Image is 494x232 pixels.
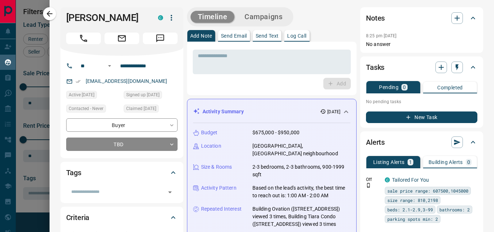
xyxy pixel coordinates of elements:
[203,108,244,115] p: Activity Summary
[327,109,340,115] p: [DATE]
[201,205,242,213] p: Repeated Interest
[252,142,350,157] p: [GEOGRAPHIC_DATA], [GEOGRAPHIC_DATA] neighbourhood
[158,15,163,20] div: condos.ca
[366,41,477,48] p: No answer
[366,12,385,24] h2: Notes
[392,177,429,183] a: Tailored For You
[366,62,384,73] h2: Tasks
[66,138,178,151] div: TBD
[126,105,156,112] span: Claimed [DATE]
[366,96,477,107] p: No pending tasks
[201,163,232,171] p: Size & Rooms
[66,209,178,226] div: Criteria
[366,183,371,188] svg: Push Notification Only
[69,105,103,112] span: Contacted - Never
[69,91,94,98] span: Active [DATE]
[76,79,81,84] svg: Email Verified
[201,142,221,150] p: Location
[403,85,406,90] p: 0
[66,167,81,178] h2: Tags
[373,160,405,165] p: Listing Alerts
[366,134,477,151] div: Alerts
[252,184,350,199] p: Based on the lead's activity, the best time to reach out is: 1:00 AM - 2:00 AM
[126,91,159,98] span: Signed up [DATE]
[124,105,178,115] div: Thu Oct 17 2024
[366,111,477,123] button: New Task
[366,33,397,38] p: 8:25 pm [DATE]
[252,129,300,136] p: $675,000 - $950,000
[429,160,463,165] p: Building Alerts
[387,206,433,213] span: beds: 2.1-2.9,3-99
[201,184,237,192] p: Activity Pattern
[385,177,390,182] div: condos.ca
[256,33,279,38] p: Send Text
[191,11,235,23] button: Timeline
[366,176,380,183] p: Off
[66,12,147,24] h1: [PERSON_NAME]
[201,129,218,136] p: Budget
[252,163,350,178] p: 2-3 bedrooms, 2-3 bathrooms, 900-1999 sqft
[66,212,90,223] h2: Criteria
[237,11,290,23] button: Campaigns
[165,187,175,197] button: Open
[387,197,438,204] span: size range: 810,2198
[143,33,178,44] span: Message
[86,78,167,84] a: [EMAIL_ADDRESS][DOMAIN_NAME]
[66,164,178,181] div: Tags
[66,91,120,101] div: Sun Oct 12 2025
[387,187,468,194] span: sale price range: 607500,1045000
[387,215,438,223] span: parking spots min: 2
[467,160,470,165] p: 0
[366,59,477,76] div: Tasks
[190,33,212,38] p: Add Note
[379,85,399,90] p: Pending
[66,118,178,132] div: Buyer
[66,33,101,44] span: Call
[439,206,470,213] span: bathrooms: 2
[437,85,463,90] p: Completed
[105,62,114,70] button: Open
[221,33,247,38] p: Send Email
[193,105,350,118] div: Activity Summary[DATE]
[409,160,412,165] p: 1
[287,33,306,38] p: Log Call
[124,91,178,101] div: Sat Sep 07 2024
[252,205,350,228] p: Building Ovation ([STREET_ADDRESS]) viewed 3 times, Building Tiara Condo ([STREET_ADDRESS]) viewe...
[366,136,385,148] h2: Alerts
[366,9,477,27] div: Notes
[105,33,139,44] span: Email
